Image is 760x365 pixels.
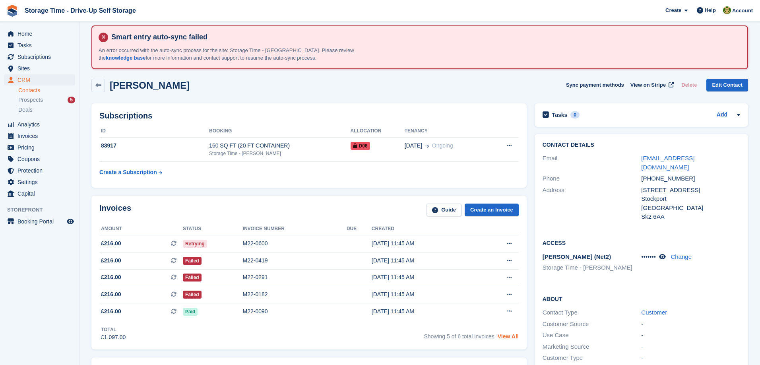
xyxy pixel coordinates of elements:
span: £216.00 [101,290,121,299]
th: Created [372,223,477,235]
span: Account [732,7,753,15]
a: menu [4,153,75,165]
span: £216.00 [101,239,121,248]
span: £216.00 [101,256,121,265]
h2: Invoices [99,204,131,217]
a: Prospects 5 [18,96,75,104]
div: 5 [68,97,75,103]
a: menu [4,130,75,142]
div: [GEOGRAPHIC_DATA] [641,204,740,213]
div: Phone [543,174,642,183]
div: [DATE] 11:45 AM [372,273,477,282]
a: menu [4,28,75,39]
div: Create a Subscription [99,168,157,177]
span: Subscriptions [17,51,65,62]
a: menu [4,63,75,74]
img: stora-icon-8386f47178a22dfd0bd8f6a31ec36ba5ce8667c1dd55bd0f319d3a0aa187defe.svg [6,5,18,17]
div: - [641,342,740,351]
p: An error occurred with the auto-sync process for the site: Storage Time - [GEOGRAPHIC_DATA]. Plea... [99,47,377,62]
div: M22-0182 [243,290,347,299]
img: Zain Sarwar [723,6,731,14]
span: [DATE] [405,142,422,150]
div: Customer Source [543,320,642,329]
span: £216.00 [101,273,121,282]
div: M22-0600 [243,239,347,248]
div: [DATE] 11:45 AM [372,256,477,265]
span: Coupons [17,153,65,165]
div: [STREET_ADDRESS] [641,186,740,195]
span: Ongoing [432,142,453,149]
div: Stockport [641,194,740,204]
span: Protection [17,165,65,176]
span: Failed [183,274,202,282]
h2: Contact Details [543,142,740,148]
span: D06 [351,142,370,150]
a: View on Stripe [627,79,675,92]
th: Amount [99,223,183,235]
a: menu [4,142,75,153]
div: £1,097.00 [101,333,126,342]
h2: About [543,295,740,303]
div: Marketing Source [543,342,642,351]
div: Sk2 6AA [641,212,740,221]
a: menu [4,51,75,62]
h2: Access [543,239,740,247]
span: CRM [17,74,65,85]
div: [PHONE_NUMBER] [641,174,740,183]
div: 83917 [99,142,209,150]
a: Preview store [66,217,75,226]
span: Failed [183,257,202,265]
div: Storage Time - [PERSON_NAME] [209,150,350,157]
a: View All [498,333,519,340]
div: Email [543,154,642,172]
h4: Smart entry auto-sync failed [108,33,741,42]
button: Delete [678,79,700,92]
span: Failed [183,291,202,299]
a: Change [671,253,692,260]
a: Contacts [18,87,75,94]
div: - [641,353,740,363]
a: menu [4,177,75,188]
span: Invoices [17,130,65,142]
a: Deals [18,106,75,114]
h2: Subscriptions [99,111,519,120]
th: ID [99,125,209,138]
th: Tenancy [405,125,490,138]
span: Pricing [17,142,65,153]
span: Analytics [17,119,65,130]
button: Sync payment methods [566,79,624,92]
span: Settings [17,177,65,188]
span: Retrying [183,240,207,248]
span: Showing 5 of 6 total invoices [424,333,494,340]
span: ••••••• [641,253,656,260]
span: Tasks [17,40,65,51]
div: Address [543,186,642,221]
li: Storage Time - [PERSON_NAME] [543,263,642,272]
div: [DATE] 11:45 AM [372,239,477,248]
div: 0 [570,111,580,118]
th: Due [347,223,372,235]
a: menu [4,74,75,85]
span: Sites [17,63,65,74]
span: Prospects [18,96,43,104]
th: Invoice number [243,223,347,235]
a: Create an Invoice [465,204,519,217]
a: menu [4,165,75,176]
span: Home [17,28,65,39]
th: Booking [209,125,350,138]
a: knowledge base [106,55,145,61]
a: Add [717,111,727,120]
th: Status [183,223,243,235]
h2: Tasks [552,111,568,118]
div: - [641,331,740,340]
span: Paid [183,308,198,316]
a: menu [4,119,75,130]
a: Storage Time - Drive-Up Self Storage [21,4,139,17]
span: [PERSON_NAME] (Net2) [543,253,611,260]
span: Booking Portal [17,216,65,227]
a: Guide [427,204,461,217]
a: menu [4,40,75,51]
div: Use Case [543,331,642,340]
span: Create [665,6,681,14]
a: menu [4,188,75,199]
